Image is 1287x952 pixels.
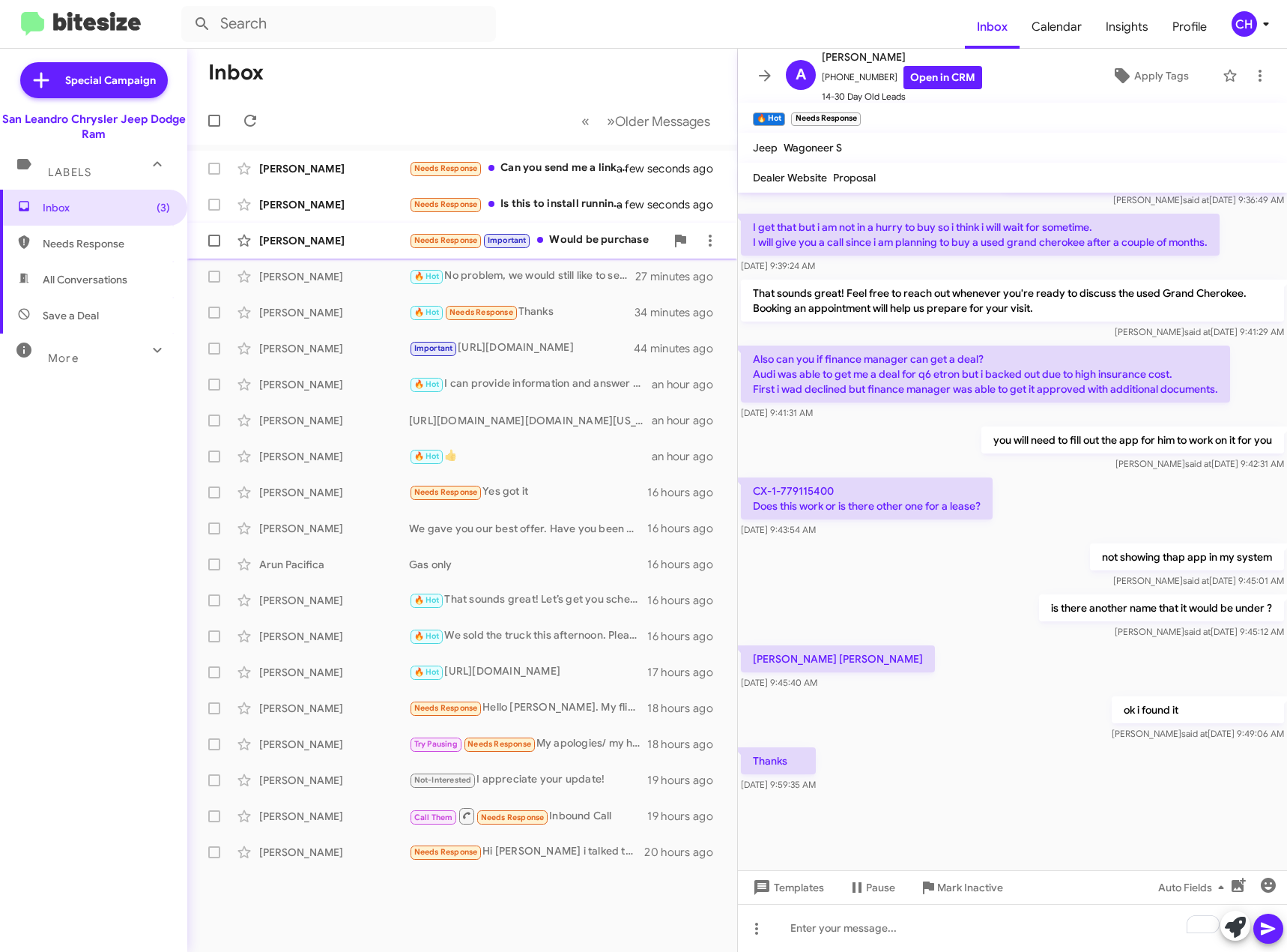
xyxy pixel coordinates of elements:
[635,197,725,212] div: a few seconds ago
[414,379,440,389] span: 🔥 Hot
[822,89,982,104] span: 14-30 Day Old Leads
[409,483,647,501] div: Yes got it
[822,48,982,66] span: [PERSON_NAME]
[259,485,409,500] div: [PERSON_NAME]
[259,305,409,320] div: [PERSON_NAME]
[467,739,531,749] span: Needs Response
[1020,5,1094,49] a: Calendar
[1113,194,1284,205] span: [PERSON_NAME] [DATE] 9:36:49 AM
[647,629,725,644] div: 16 hours ago
[741,214,1220,256] p: I get that but i am not in a hurry to buy so i think i will wait for sometime. I will give you a ...
[414,343,453,353] span: Important
[741,645,935,672] p: [PERSON_NAME] [PERSON_NAME]
[409,627,647,645] div: We sold the truck this afternoon. Please let us know if there are any other trucks your intersted in
[409,376,652,393] div: I can provide information and answer questions over text, but an in-person appointment would allo...
[965,5,1020,49] a: Inbox
[647,809,725,824] div: 19 hours ago
[409,771,647,789] div: I appreciate your update!
[647,521,725,536] div: 16 hours ago
[937,874,1003,901] span: Mark Inactive
[414,307,440,317] span: 🔥 Hot
[409,196,635,213] div: Is this to install running boards Ontario Ram?
[414,813,453,822] span: Call Them
[414,739,458,749] span: Try Pausing
[1158,874,1230,901] span: Auto Fields
[409,591,647,609] div: That sounds great! Let’s get you scheduled for a visit. What time works best for you [DATE]?
[1094,5,1160,49] span: Insights
[409,735,647,753] div: My apologies/ my husband wants to wait until the beginning of the year so he can get what I reall...
[1134,62,1189,89] span: Apply Tags
[635,341,725,356] div: 44 minutes ago
[65,73,156,88] span: Special Campaign
[181,6,496,42] input: Search
[409,557,647,572] div: Gas only
[738,874,836,901] button: Templates
[488,235,527,245] span: Important
[822,66,982,89] span: [PHONE_NUMBER]
[1181,728,1208,739] span: said at
[414,631,440,641] span: 🔥 Hot
[866,874,895,901] span: Pause
[409,807,647,825] div: Inbound Call
[409,699,647,717] div: Hello [PERSON_NAME]. My flights about to take off. Plz email to [PERSON_NAME][EMAIL_ADDRESS][PERS...
[414,595,440,605] span: 🔥 Hot
[652,449,725,464] div: an hour ago
[1185,458,1211,469] span: said at
[409,413,652,428] div: [URL][DOMAIN_NAME][DOMAIN_NAME][US_VEHICLE_IDENTIFICATION_NUMBER]
[1146,874,1242,901] button: Auto Fields
[259,269,409,284] div: [PERSON_NAME]
[573,106,719,136] nav: Page navigation example
[753,171,827,184] span: Dealer Website
[615,113,710,130] span: Older Messages
[409,663,647,681] div: [URL][DOMAIN_NAME]
[784,141,842,154] span: Wagoneer S
[652,377,725,392] div: an hour ago
[259,557,409,572] div: Arun Pacifica
[647,557,725,572] div: 16 hours ago
[741,477,993,519] p: CX-1-779115400 Does this work or is there other one for a lease?
[741,677,817,688] span: [DATE] 9:45:40 AM
[259,665,409,680] div: [PERSON_NAME]
[259,701,409,716] div: [PERSON_NAME]
[409,340,635,357] div: [URL][DOMAIN_NAME]
[903,66,982,89] a: Open in CRM
[572,106,599,136] button: Previous
[259,197,409,212] div: [PERSON_NAME]
[741,407,813,418] span: [DATE] 9:41:31 AM
[1085,62,1215,89] button: Apply Tags
[409,232,665,249] div: Would be purchase
[48,166,91,179] span: Labels
[750,874,824,901] span: Templates
[43,308,99,323] span: Save a Deal
[409,268,635,285] div: No problem, we would still like to see your vehicle, would you have some time to bring it in [DAT...
[157,200,170,215] span: (3)
[647,485,725,500] div: 16 hours ago
[647,665,725,680] div: 17 hours ago
[208,61,264,85] h1: Inbox
[1232,11,1257,37] div: CH
[259,737,409,752] div: [PERSON_NAME]
[635,269,725,284] div: 27 minutes ago
[635,305,725,320] div: 34 minutes ago
[907,874,1015,901] button: Mark Inactive
[647,701,725,716] div: 18 hours ago
[1112,696,1284,723] p: ok i found it
[1219,11,1271,37] button: CH
[43,236,170,251] span: Needs Response
[741,280,1284,322] p: That sounds great! Feel free to reach out whenever you're ready to discuss the used Grand Cheroke...
[409,160,635,177] div: Can you send me a link to the truck
[753,112,785,126] small: 🔥 Hot
[259,593,409,608] div: [PERSON_NAME]
[607,112,615,130] span: »
[259,773,409,788] div: [PERSON_NAME]
[1115,458,1284,469] span: [PERSON_NAME] [DATE] 9:42:31 AM
[1184,326,1211,337] span: said at
[1160,5,1219,49] a: Profile
[741,346,1230,403] p: Also can you if finance manager can get a deal? Audi was able to get me a deal for q6 etron but i...
[259,449,409,464] div: [PERSON_NAME]
[449,307,513,317] span: Needs Response
[981,427,1284,454] p: you will need to fill out the app for him to work on it for you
